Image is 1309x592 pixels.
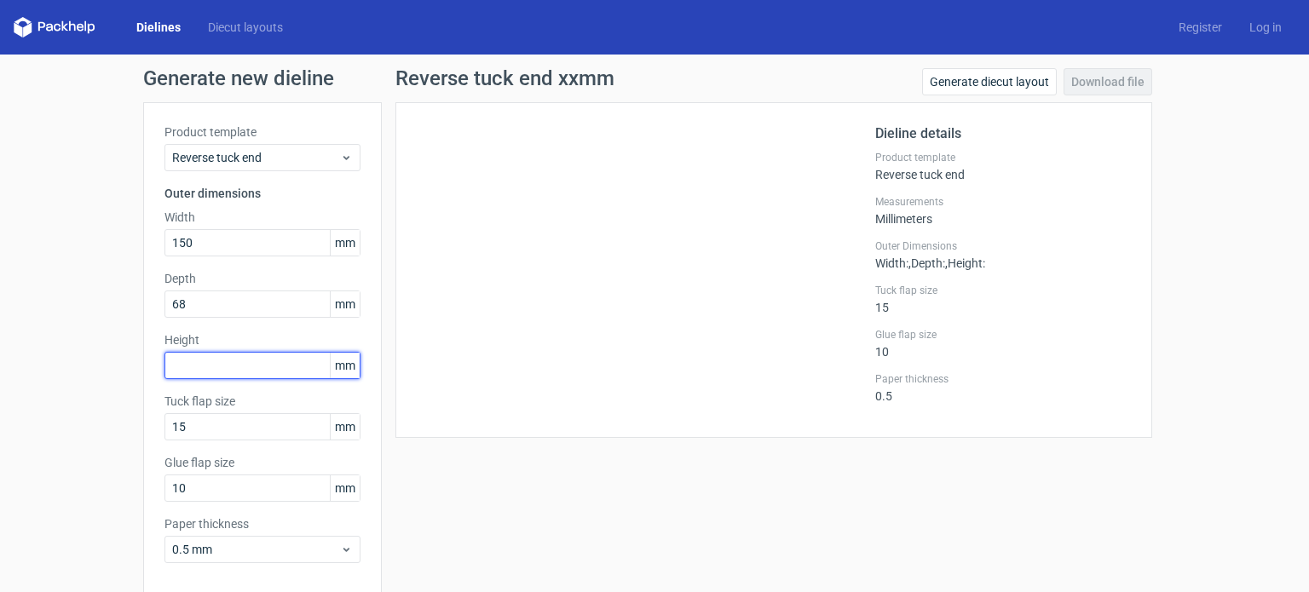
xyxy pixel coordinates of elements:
span: mm [330,414,360,440]
a: Generate diecut layout [922,68,1057,95]
a: Register [1165,19,1236,36]
label: Product template [164,124,360,141]
div: 15 [875,284,1131,314]
h1: Generate new dieline [143,68,1166,89]
span: 0.5 mm [172,541,340,558]
label: Glue flap size [164,454,360,471]
span: , Depth : [908,256,945,270]
label: Paper thickness [164,515,360,532]
label: Outer Dimensions [875,239,1131,253]
a: Dielines [123,19,194,36]
h1: Reverse tuck end xxmm [395,68,614,89]
span: mm [330,230,360,256]
div: 10 [875,328,1131,359]
h2: Dieline details [875,124,1131,144]
a: Log in [1236,19,1295,36]
label: Glue flap size [875,328,1131,342]
a: Diecut layouts [194,19,297,36]
span: mm [330,291,360,317]
span: Width : [875,256,908,270]
label: Width [164,209,360,226]
label: Tuck flap size [164,393,360,410]
div: Millimeters [875,195,1131,226]
label: Tuck flap size [875,284,1131,297]
span: , Height : [945,256,985,270]
h3: Outer dimensions [164,185,360,202]
span: mm [330,475,360,501]
label: Product template [875,151,1131,164]
label: Height [164,331,360,348]
div: 0.5 [875,372,1131,403]
span: Reverse tuck end [172,149,340,166]
label: Measurements [875,195,1131,209]
label: Paper thickness [875,372,1131,386]
div: Reverse tuck end [875,151,1131,181]
label: Depth [164,270,360,287]
span: mm [330,353,360,378]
